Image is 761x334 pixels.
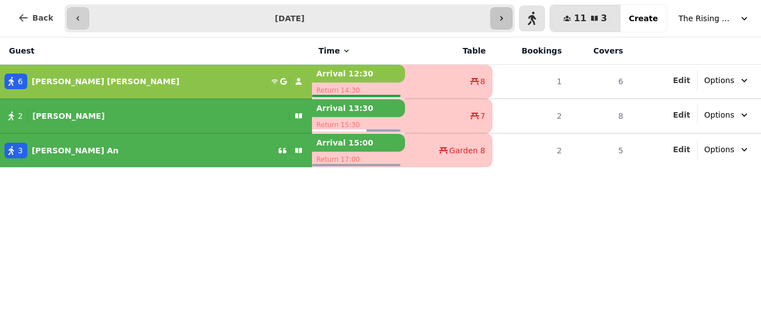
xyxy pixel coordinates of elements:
button: Edit [673,144,690,155]
td: 2 [492,133,568,167]
span: Create [629,14,658,22]
span: Edit [673,146,690,153]
span: 3 [18,145,23,156]
p: Arrival 12:30 [312,65,406,83]
span: 3 [601,14,607,23]
td: 2 [492,99,568,133]
p: Return 14:30 [312,83,406,98]
p: [PERSON_NAME] [PERSON_NAME] [32,76,179,87]
span: Edit [673,76,690,84]
p: Arrival 15:00 [312,134,406,152]
th: Bookings [492,37,568,65]
span: Garden 8 [449,145,485,156]
span: The Rising Sun [679,13,734,24]
button: Edit [673,109,690,120]
button: Options [697,105,757,125]
span: Options [704,109,734,120]
span: Edit [673,111,690,119]
span: Options [704,75,734,86]
p: [PERSON_NAME] An [32,145,119,156]
p: [PERSON_NAME] [32,110,105,122]
td: 5 [568,133,630,167]
p: Return 17:00 [312,152,406,167]
td: 6 [568,65,630,99]
button: Time [319,45,351,56]
th: Table [405,37,492,65]
button: Create [620,5,667,32]
p: Arrival 13:30 [312,99,406,117]
button: Edit [673,75,690,86]
button: 113 [550,5,620,32]
button: The Rising Sun [672,8,757,28]
span: Back [32,14,53,22]
span: Options [704,144,734,155]
button: Options [697,70,757,90]
span: 7 [480,110,485,122]
span: 8 [480,76,485,87]
span: 2 [18,110,23,122]
button: Back [9,4,62,31]
p: Return 15:30 [312,117,406,133]
td: 1 [492,65,568,99]
span: Time [319,45,340,56]
th: Covers [568,37,630,65]
button: Options [697,139,757,159]
span: 11 [574,14,586,23]
td: 8 [568,99,630,133]
span: 6 [18,76,23,87]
